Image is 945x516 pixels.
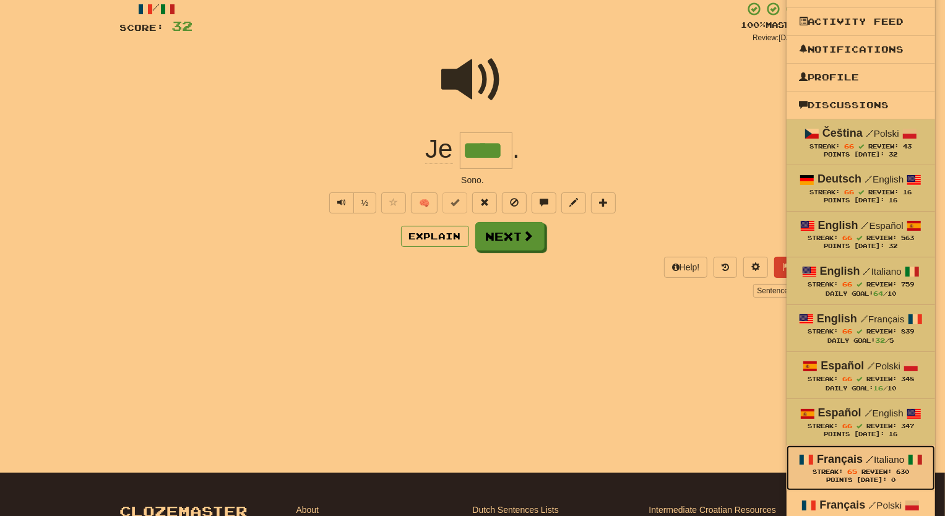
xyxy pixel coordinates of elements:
[787,165,935,210] a: Deutsch /English Streak: 66 Review: 16 Points [DATE]: 16
[867,361,900,371] small: Polski
[866,128,899,139] small: Polski
[813,468,843,475] span: Streak:
[799,431,923,439] div: Points [DATE]: 16
[865,407,873,418] span: /
[120,174,826,186] div: Sono.
[473,504,559,516] a: Dutch Sentences Lists
[502,192,527,213] button: Ignore sentence (alt+i)
[866,234,897,241] span: Review:
[896,468,909,475] span: 630
[866,376,897,382] span: Review:
[753,33,802,42] small: Review: [DATE]
[844,188,854,196] span: 66
[866,281,897,288] span: Review:
[865,408,904,418] small: English
[866,454,904,465] small: Italiano
[903,143,912,150] span: 43
[787,41,935,58] a: Notifications
[863,266,902,277] small: Italiano
[787,212,935,257] a: English /Español Streak: 66 Review: 563 Points [DATE]: 32
[867,360,875,371] span: /
[787,445,935,491] a: Français /Italiano Streak: 65 Review: 630 Points [DATE]: 0
[787,69,935,85] a: Profile
[857,282,862,287] span: Streak includes today.
[861,220,869,231] span: /
[866,454,874,465] span: /
[901,328,914,335] span: 839
[817,312,857,325] strong: English
[860,313,868,324] span: /
[425,134,452,164] span: Je
[903,189,912,196] span: 16
[868,143,899,150] span: Review:
[808,423,838,429] span: Streak:
[591,192,616,213] button: Add to collection (alt+a)
[172,18,193,33] span: 32
[353,192,377,213] button: ½
[818,173,861,185] strong: Deutsch
[787,399,935,444] a: Español /English Streak: 66 Review: 347 Points [DATE]: 16
[875,337,885,344] span: 32
[787,352,935,398] a: Español /Polski Streak: 66 Review: 348 Daily Goal:16/10
[842,375,852,382] span: 66
[296,504,319,516] a: About
[799,243,923,251] div: Points [DATE]: 32
[532,192,556,213] button: Discuss sentence (alt+u)
[868,189,899,196] span: Review:
[329,192,354,213] button: Play sentence audio (ctl+space)
[847,468,857,475] span: 65
[861,220,904,231] small: Español
[741,20,826,31] div: Mastered
[808,376,838,382] span: Streak:
[819,499,865,511] strong: Français
[774,257,825,278] button: Report
[857,329,862,334] span: Streak includes today.
[808,328,838,335] span: Streak:
[820,265,860,277] strong: English
[799,476,923,484] div: Points [DATE]: 0
[868,499,876,510] span: /
[787,119,935,165] a: Čeština /Polski Streak: 66 Review: 43 Points [DATE]: 32
[799,384,923,393] div: Daily Goal: /10
[401,226,469,247] button: Explain
[861,468,892,475] span: Review:
[512,134,520,163] span: .
[865,173,873,184] span: /
[873,384,883,392] span: 16
[808,234,838,241] span: Streak:
[857,376,862,382] span: Streak includes today.
[866,328,897,335] span: Review:
[475,222,545,251] button: Next
[858,189,864,195] span: Streak includes today.
[799,289,923,298] div: Daily Goal: /10
[120,1,193,17] div: /
[787,14,935,30] a: Activity Feed
[809,143,840,150] span: Streak:
[857,235,862,241] span: Streak includes today.
[714,257,737,278] button: Round history (alt+y)
[842,280,852,288] span: 66
[753,284,825,298] a: Sentence Source
[799,336,923,345] div: Daily Goal: /5
[787,97,935,113] a: Discussions
[381,192,406,213] button: Favorite sentence (alt+f)
[842,234,852,241] span: 66
[857,423,862,429] span: Streak includes today.
[901,376,914,382] span: 348
[817,453,863,465] strong: Français
[901,281,914,288] span: 759
[821,359,864,372] strong: Español
[799,151,923,159] div: Points [DATE]: 32
[873,290,883,297] span: 64
[664,257,708,278] button: Help!
[866,423,897,429] span: Review:
[863,265,871,277] span: /
[844,142,854,150] span: 66
[818,406,861,419] strong: Español
[860,314,905,324] small: Français
[858,144,864,149] span: Streak includes today.
[865,174,904,184] small: English
[741,20,766,30] span: 100 %
[809,189,840,196] span: Streak:
[787,257,935,304] a: English /Italiano Streak: 66 Review: 759 Daily Goal:64/10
